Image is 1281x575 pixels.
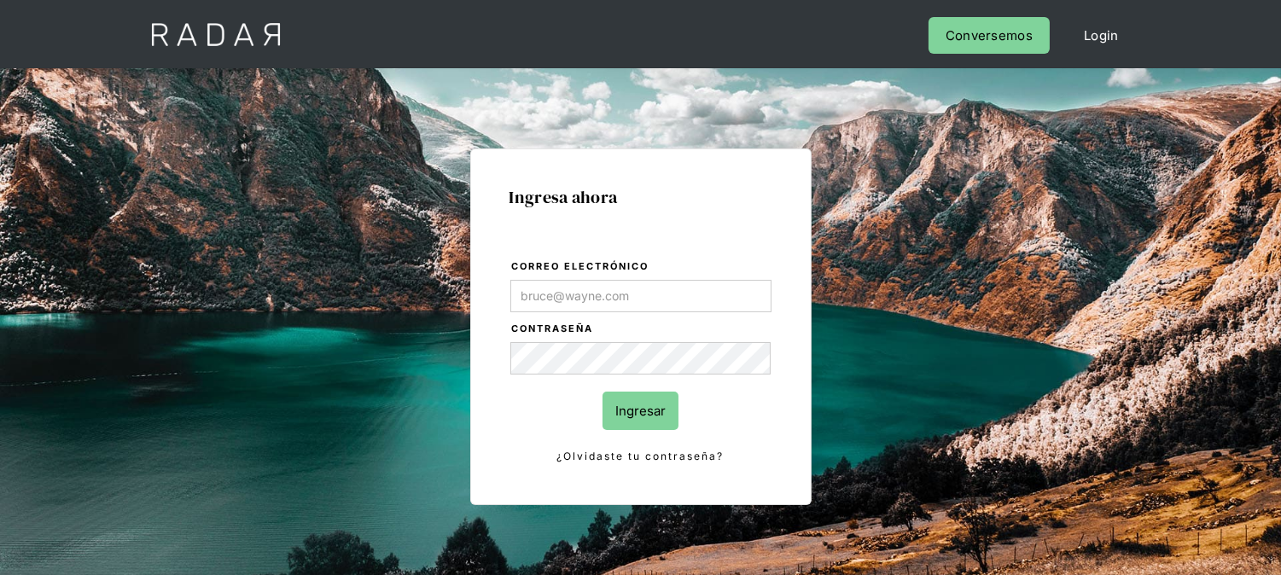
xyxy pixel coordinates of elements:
[512,321,772,338] label: Contraseña
[510,447,772,466] a: ¿Olvidaste tu contraseña?
[509,188,772,206] h1: Ingresa ahora
[603,392,678,430] input: Ingresar
[509,258,772,466] form: Login Form
[510,280,772,312] input: bruce@wayne.com
[929,17,1050,54] a: Conversemos
[1067,17,1136,54] a: Login
[512,258,772,276] label: Correo electrónico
